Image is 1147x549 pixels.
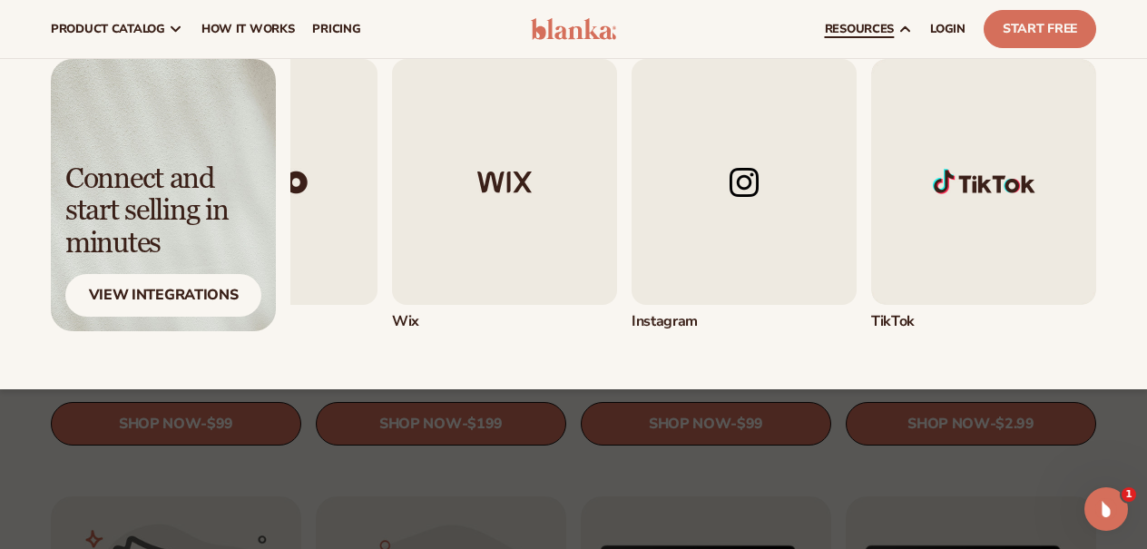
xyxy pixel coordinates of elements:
a: Instagram logo. Instagram [632,59,857,331]
div: 4 / 5 [632,59,857,331]
span: product catalog [51,22,165,36]
span: How It Works [201,22,295,36]
span: 1 [1122,487,1136,502]
div: Wix [392,312,617,331]
img: Wix logo. [392,59,617,305]
div: Instagram [632,312,857,331]
img: logo [531,18,616,40]
span: LOGIN [930,22,966,36]
div: TikTok [871,312,1096,331]
a: Wix logo. Wix [392,59,617,331]
div: 3 / 5 [392,59,617,331]
span: pricing [312,22,360,36]
a: Start Free [984,10,1096,48]
img: Instagram logo. [632,59,857,305]
iframe: Intercom live chat [1084,487,1128,531]
div: View Integrations [65,274,261,317]
a: Shopify Image 1 TikTok [871,59,1096,331]
img: Light background with shadow. [51,59,276,331]
a: Light background with shadow. Connect and start selling in minutes View Integrations [51,59,276,331]
div: Connect and start selling in minutes [65,163,261,260]
img: Shopify Image 1 [871,59,1096,305]
span: resources [825,22,894,36]
div: 5 / 5 [871,59,1096,331]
